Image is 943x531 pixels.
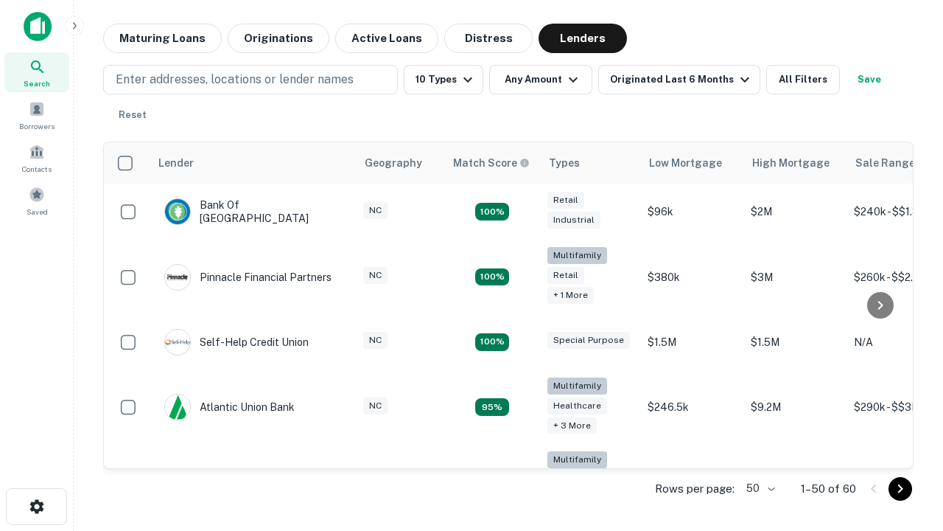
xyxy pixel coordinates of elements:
td: $2M [743,184,846,240]
div: Multifamily [547,378,607,395]
div: Healthcare [547,398,607,414]
div: Lender [158,154,194,172]
button: All Filters [766,65,840,94]
a: Borrowers [4,95,69,135]
button: Any Amount [489,65,592,94]
th: Types [540,142,640,184]
div: High Mortgage [752,154,830,172]
div: Multifamily [547,247,607,264]
button: Maturing Loans [103,24,222,53]
div: Sale Range [855,154,915,172]
a: Saved [4,181,69,221]
div: Low Mortgage [649,154,722,172]
div: Matching Properties: 9, hasApolloMatch: undefined [475,398,509,416]
button: Reset [109,100,156,130]
span: Contacts [22,163,52,175]
div: + 1 more [547,287,594,304]
span: Search [24,77,50,89]
td: $1.5M [743,314,846,370]
div: Special Purpose [547,332,630,349]
h6: Match Score [453,155,527,171]
div: Industrial [547,212,600,229]
td: $96k [640,184,743,240]
a: Contacts [4,138,69,178]
button: Distress [444,24,533,53]
th: Capitalize uses an advanced AI algorithm to match your search with the best lender. The match sco... [444,142,540,184]
div: Retail [547,192,584,209]
span: Saved [27,206,48,218]
div: Bank Of [GEOGRAPHIC_DATA] [164,198,341,225]
div: Multifamily [547,451,607,468]
div: Originated Last 6 Months [610,71,754,88]
img: picture [165,199,190,224]
div: Atlantic Union Bank [164,394,295,420]
button: Go to next page [888,477,912,501]
div: The Fidelity Bank [164,468,284,495]
th: Lender [150,142,356,184]
iframe: Chat Widget [869,366,943,437]
div: Capitalize uses an advanced AI algorithm to match your search with the best lender. The match sco... [453,155,530,171]
th: Low Mortgage [640,142,743,184]
th: High Mortgage [743,142,846,184]
button: 10 Types [404,65,483,94]
button: Originations [228,24,329,53]
img: capitalize-icon.png [24,12,52,41]
div: Geography [365,154,422,172]
img: picture [165,330,190,355]
div: Retail [547,267,584,284]
div: Pinnacle Financial Partners [164,264,332,291]
td: $3M [743,240,846,314]
div: Matching Properties: 11, hasApolloMatch: undefined [475,333,509,351]
div: + 3 more [547,417,597,434]
a: Search [4,52,69,92]
td: $1.5M [640,314,743,370]
td: $246k [640,444,743,518]
button: Lenders [539,24,627,53]
div: 50 [740,478,777,499]
button: Originated Last 6 Months [598,65,760,94]
img: picture [165,265,190,290]
button: Save your search to get updates of matches that match your search criteria. [846,65,893,94]
div: NC [363,332,388,349]
p: 1–50 of 60 [801,480,856,498]
div: NC [363,202,388,219]
td: $3.2M [743,444,846,518]
div: Self-help Credit Union [164,329,309,355]
th: Geography [356,142,444,184]
div: NC [363,398,388,414]
div: Matching Properties: 17, hasApolloMatch: undefined [475,268,509,286]
div: Matching Properties: 15, hasApolloMatch: undefined [475,203,509,221]
td: $246.5k [640,370,743,445]
span: Borrowers [19,120,55,132]
div: NC [363,267,388,284]
p: Enter addresses, locations or lender names [116,71,354,88]
td: $380k [640,240,743,314]
p: Rows per page: [655,480,735,498]
div: Types [549,154,580,172]
td: $9.2M [743,370,846,445]
button: Enter addresses, locations or lender names [103,65,398,94]
img: picture [165,395,190,420]
button: Active Loans [335,24,438,53]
